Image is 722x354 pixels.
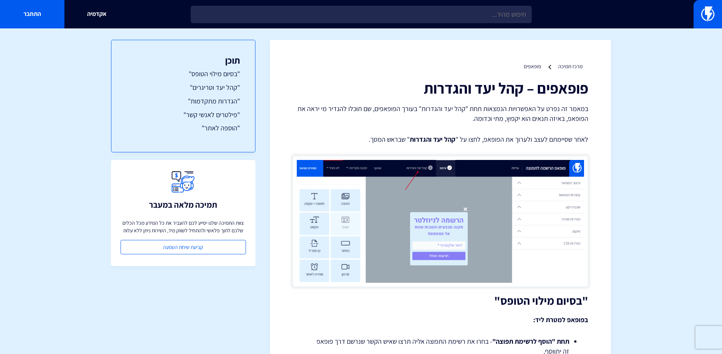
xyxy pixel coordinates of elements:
[410,135,456,144] strong: קהל יעד והגדרות
[121,240,246,254] a: קביעת שיחת הטמעה
[127,83,240,92] a: "קהל יעד וטריגרים"
[127,96,240,106] a: "הגדרות מתקדמות"
[533,315,588,324] strong: בפופאפ למטרת ליד:
[293,104,588,123] p: במאמר זה נפרט על האפשרויות הנמצאות תחת "קהל יעד והגדרות" בעורך הפופאפים, שם תוכלו להגדיר מי יראה ...
[293,294,588,307] h2: "בסיום מילוי הטופס"
[127,123,240,133] a: "הוספה לאתר"
[149,200,217,209] h3: תמיכה מלאה במעבר
[127,55,240,65] h3: תוכן
[127,110,240,120] a: "פילטרים לאנשי קשר"
[492,337,569,346] strong: תחת "הוסף לרשימת תפוצה"
[293,80,588,96] h1: פופאפים – קהל יעד והגדרות
[558,63,583,70] a: מרכז תמיכה
[127,69,240,79] a: "בסיום מילוי הטופס"
[121,219,246,234] p: צוות התמיכה שלנו יסייע לכם להעביר את כל המידע מכל הכלים שלכם לתוך פלאשי ולהתחיל לשווק מיד, השירות...
[293,135,588,144] p: לאחר שסיימתם לעצב ולערוך את הפופאפ, לחצו על " " שבראש המסך.
[191,6,532,23] input: חיפוש מהיר...
[524,63,541,70] a: פופאפים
